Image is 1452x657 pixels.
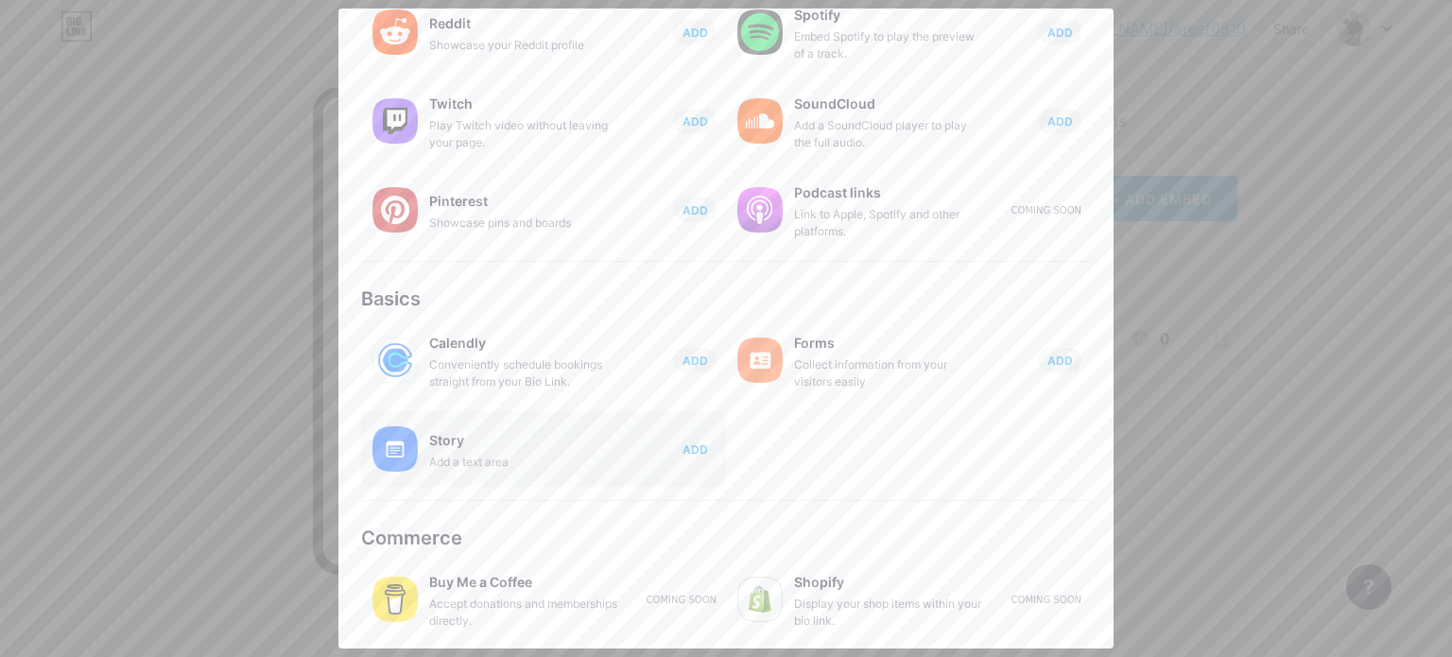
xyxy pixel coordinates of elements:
img: podcastlinks [737,187,783,233]
div: Play Twitch video without leaving your page. [429,117,618,151]
div: Add a SoundCloud player to play the full audio. [794,117,983,151]
div: Pinterest [429,188,618,215]
div: Buy Me a Coffee [429,569,618,596]
div: Add a text area [429,454,618,471]
div: Embed Spotify to play the preview of a track. [794,28,983,62]
div: Display your shop items within your bio link. [794,596,983,630]
img: soundcloud [737,98,783,144]
div: Story [429,427,618,454]
div: Collect information from your visitors easily [794,356,983,390]
img: forms [737,337,783,383]
button: ADD [673,109,717,133]
div: Showcase your Reddit profile [429,37,618,54]
img: pinterest [372,187,418,233]
div: Shopify [794,569,983,596]
span: ADD [683,353,708,369]
div: Basics [361,285,1091,313]
button: ADD [673,20,717,44]
img: twitch [372,98,418,144]
span: ADD [683,25,708,41]
div: Coming soon [1011,593,1081,607]
div: Conveniently schedule bookings straight from your Bio Link. [429,356,618,390]
img: calendly [372,337,418,383]
span: ADD [683,202,708,218]
button: ADD [1038,20,1081,44]
button: ADD [673,348,717,372]
img: story [372,426,418,472]
div: Commerce [361,524,1091,552]
div: Podcast links [794,180,983,206]
button: ADD [673,437,717,461]
div: Twitch [429,91,618,117]
div: Spotify [794,2,983,28]
span: ADD [1047,113,1073,130]
img: buymeacoffee [372,577,418,622]
div: Coming soon [1011,203,1081,217]
div: Reddit [429,10,618,37]
div: Coming soon [647,593,717,607]
div: Forms [794,330,983,356]
button: ADD [673,198,717,222]
span: ADD [683,441,708,458]
span: ADD [683,113,708,130]
span: ADD [1047,25,1073,41]
button: ADD [1038,109,1081,133]
div: Calendly [429,330,618,356]
button: ADD [1038,348,1081,372]
img: reddit [372,9,418,55]
div: Link to Apple, Spotify and other platforms. [794,206,983,240]
div: Accept donations and memberships directly. [429,596,618,630]
div: Showcase pins and boards [429,215,618,232]
img: shopify [737,577,783,622]
div: SoundCloud [794,91,983,117]
img: spotify [737,9,783,55]
span: ADD [1047,353,1073,369]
